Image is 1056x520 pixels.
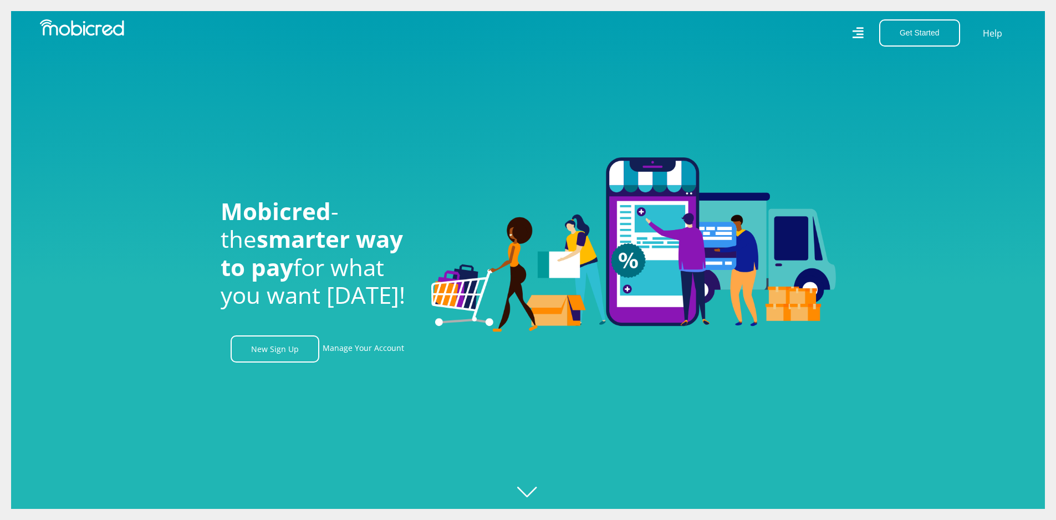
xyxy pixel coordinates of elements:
button: Get Started [879,19,960,47]
a: Help [982,26,1003,40]
a: Manage Your Account [323,335,404,363]
img: Mobicred [40,19,124,36]
a: New Sign Up [231,335,319,363]
span: smarter way to pay [221,223,403,282]
span: Mobicred [221,195,331,227]
h1: - the for what you want [DATE]! [221,197,415,309]
img: Welcome to Mobicred [431,157,836,333]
